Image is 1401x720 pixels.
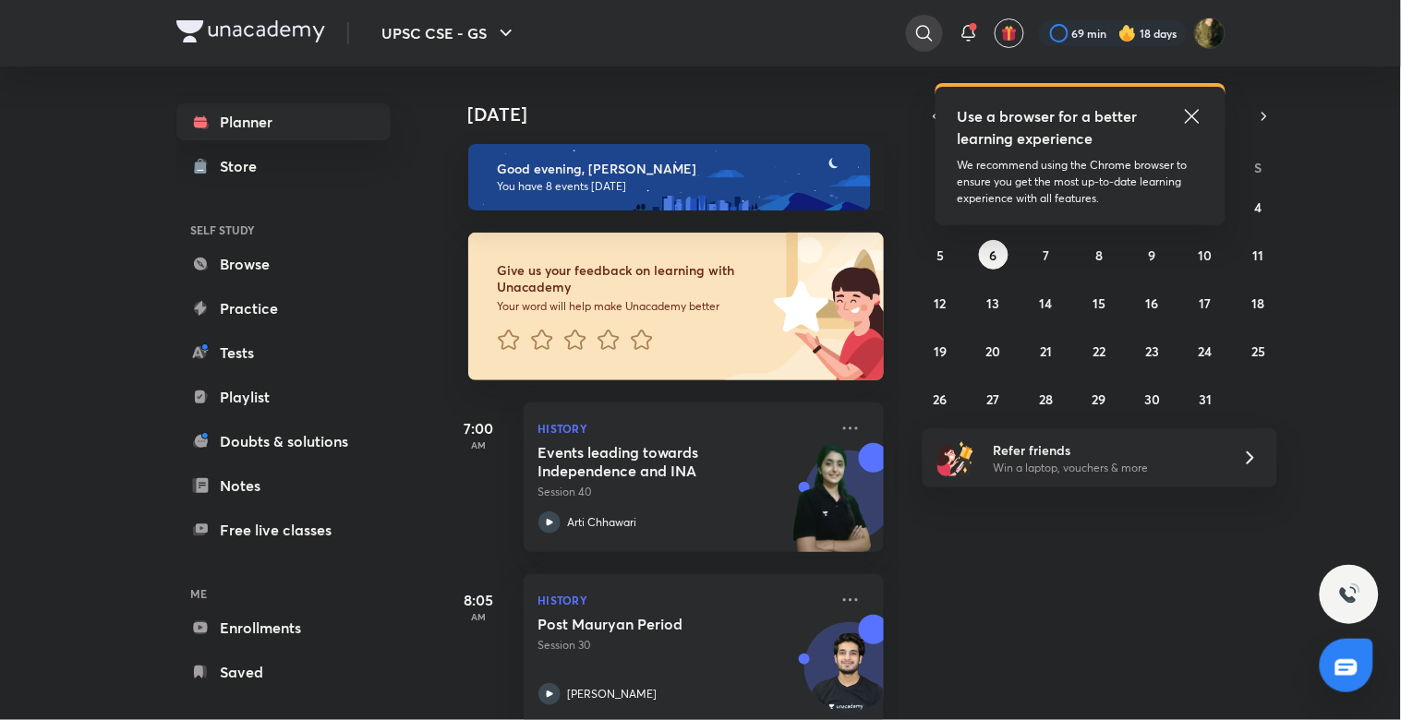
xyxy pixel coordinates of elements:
abbr: October 16, 2025 [1146,294,1159,312]
a: Store [176,148,391,185]
abbr: October 10, 2025 [1199,246,1213,264]
abbr: October 8, 2025 [1095,246,1103,264]
abbr: October 27, 2025 [987,390,1000,408]
a: Browse [176,246,391,282]
button: October 22, 2025 [1084,336,1114,366]
h5: Use a browser for a better learning experience [958,105,1141,150]
abbr: October 28, 2025 [1040,390,1054,408]
p: Session 30 [538,637,828,654]
a: Company Logo [176,20,325,47]
abbr: Saturday [1255,159,1262,176]
a: Free live classes [176,511,391,548]
button: October 7, 2025 [1032,240,1061,270]
abbr: October 5, 2025 [936,246,944,264]
p: [PERSON_NAME] [568,686,658,702]
button: October 9, 2025 [1138,240,1167,270]
p: AM [442,611,516,622]
button: October 24, 2025 [1190,336,1220,366]
h6: Good evening, [PERSON_NAME] [498,161,854,177]
p: History [538,589,828,611]
p: You have 8 events [DATE] [498,179,854,194]
p: AM [442,439,516,450]
abbr: October 9, 2025 [1149,246,1156,264]
button: UPSC CSE - GS [371,15,528,52]
h4: [DATE] [468,103,902,126]
button: October 15, 2025 [1084,288,1114,318]
abbr: October 23, 2025 [1145,342,1159,360]
h6: ME [176,578,391,609]
button: October 14, 2025 [1032,288,1061,318]
img: evening [468,144,871,210]
abbr: October 25, 2025 [1251,342,1265,360]
a: Practice [176,290,391,327]
abbr: October 18, 2025 [1252,294,1265,312]
h6: SELF STUDY [176,214,391,246]
button: October 10, 2025 [1190,240,1220,270]
button: October 26, 2025 [925,384,955,414]
abbr: October 6, 2025 [990,246,997,264]
button: October 28, 2025 [1032,384,1061,414]
h5: 7:00 [442,417,516,439]
h5: Post Mauryan Period [538,615,768,633]
img: streak [1118,24,1137,42]
button: October 5, 2025 [925,240,955,270]
button: October 20, 2025 [979,336,1008,366]
a: Planner [176,103,391,140]
p: Session 40 [538,484,828,500]
abbr: October 13, 2025 [987,294,1000,312]
button: October 11, 2025 [1244,240,1274,270]
abbr: October 20, 2025 [986,342,1001,360]
button: October 21, 2025 [1032,336,1061,366]
button: October 8, 2025 [1084,240,1114,270]
h5: 8:05 [442,589,516,611]
div: Store [221,155,269,177]
img: ttu [1338,583,1360,606]
abbr: October 14, 2025 [1040,294,1053,312]
img: Company Logo [176,20,325,42]
abbr: October 30, 2025 [1144,390,1160,408]
h6: Give us your feedback on learning with Unacademy [498,262,767,295]
button: October 13, 2025 [979,288,1008,318]
abbr: October 31, 2025 [1199,390,1212,408]
a: Playlist [176,378,391,415]
abbr: October 17, 2025 [1200,294,1212,312]
abbr: October 21, 2025 [1041,342,1053,360]
abbr: October 12, 2025 [935,294,947,312]
p: We recommend using the Chrome browser to ensure you get the most up-to-date learning experience w... [958,157,1203,207]
p: Arti Chhawari [568,514,637,531]
a: Enrollments [176,609,391,646]
abbr: October 19, 2025 [934,342,947,360]
abbr: October 7, 2025 [1044,246,1050,264]
a: Notes [176,467,391,504]
button: October 27, 2025 [979,384,1008,414]
button: October 12, 2025 [925,288,955,318]
h5: Events leading towards Independence and INA [538,443,768,480]
button: October 29, 2025 [1084,384,1114,414]
a: Tests [176,334,391,371]
img: feedback_image [711,233,884,380]
abbr: October 24, 2025 [1199,342,1213,360]
button: October 18, 2025 [1244,288,1274,318]
a: Doubts & solutions [176,423,391,460]
h6: Refer friends [993,440,1220,460]
button: October 6, 2025 [979,240,1008,270]
button: October 23, 2025 [1138,336,1167,366]
p: History [538,417,828,439]
button: October 4, 2025 [1244,192,1274,222]
abbr: October 29, 2025 [1093,390,1106,408]
button: October 19, 2025 [925,336,955,366]
img: avatar [1001,25,1018,42]
abbr: October 15, 2025 [1093,294,1105,312]
button: avatar [995,18,1024,48]
button: October 16, 2025 [1138,288,1167,318]
img: referral [937,439,974,476]
abbr: October 26, 2025 [934,390,948,408]
img: unacademy [782,443,884,570]
abbr: October 11, 2025 [1253,246,1264,264]
button: October 25, 2025 [1244,336,1274,366]
button: October 17, 2025 [1190,288,1220,318]
button: October 31, 2025 [1190,384,1220,414]
p: Win a laptop, vouchers & more [993,460,1220,476]
a: Saved [176,654,391,690]
abbr: October 22, 2025 [1093,342,1105,360]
